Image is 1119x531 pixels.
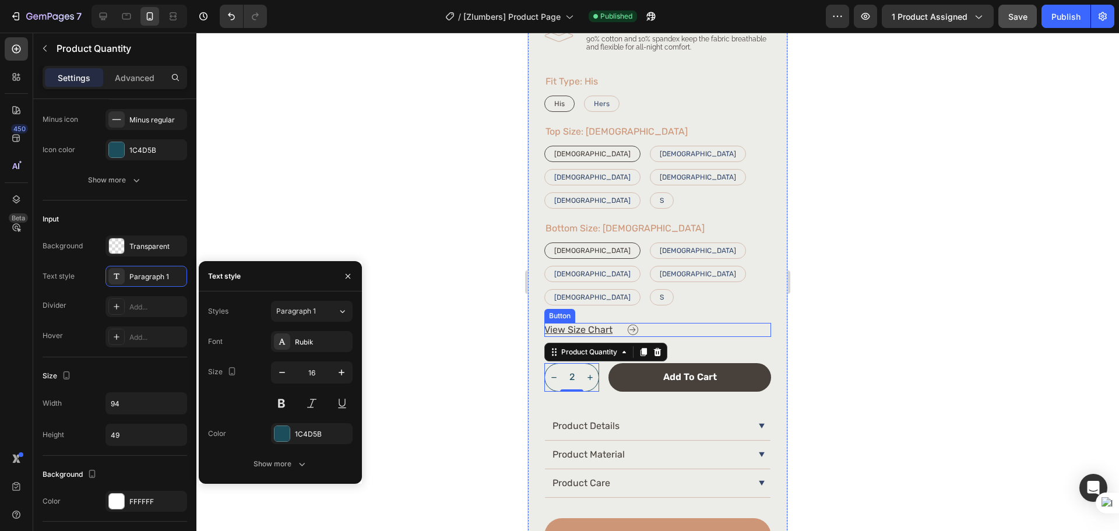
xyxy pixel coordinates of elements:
div: Width [43,398,62,409]
input: Auto [106,393,186,414]
div: Rubik [295,337,350,347]
div: Transparent [129,241,184,252]
span: Save [1008,12,1027,22]
span: / [458,10,461,23]
span: Paragraph 1 [276,306,316,317]
p: Product Quantity [57,41,182,55]
button: Show more [43,170,187,191]
button: 1 product assigned [882,5,994,28]
iframe: Design area [528,33,787,531]
div: Input [43,214,59,224]
div: Open Intercom Messenger [1079,474,1107,502]
div: Height [43,430,64,440]
button: 7 [5,5,87,28]
div: Add... [129,332,184,343]
div: Paragraph 1 [129,272,184,282]
div: Text style [208,271,241,282]
div: Text style [43,271,75,282]
span: 1 product assigned [892,10,967,23]
div: Background [43,241,83,251]
div: Show more [88,174,142,186]
div: Size [208,364,239,380]
div: 1C4D5B [295,429,350,439]
div: Minus regular [129,115,184,125]
div: Styles [208,306,228,317]
button: Paragraph 1 [271,301,353,322]
p: Settings [58,72,90,84]
div: Icon color [43,145,75,155]
div: Color [208,428,226,439]
div: 450 [11,124,28,133]
div: Beta [9,213,28,223]
div: FFFFFF [129,497,184,507]
span: Published [600,11,632,22]
button: Save [998,5,1037,28]
button: Show more [208,453,353,474]
div: Show more [254,458,308,470]
div: Divider [43,300,66,311]
input: Auto [106,424,186,445]
p: Advanced [115,72,154,84]
div: Font [208,336,223,347]
button: Publish [1041,5,1090,28]
span: [Zlumbers] Product Page [463,10,561,23]
div: Add... [129,302,184,312]
p: 7 [76,9,82,23]
div: Size [43,368,73,384]
div: Publish [1051,10,1081,23]
div: Color [43,496,61,507]
div: Hover [43,330,63,341]
div: Background [43,467,99,483]
div: Minus icon [43,114,78,125]
div: 1C4D5B [129,145,184,156]
div: Undo/Redo [220,5,267,28]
